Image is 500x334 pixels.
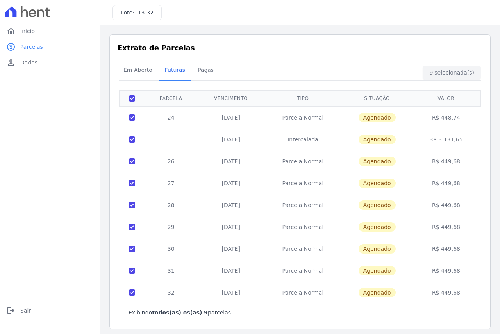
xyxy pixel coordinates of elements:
[264,238,341,260] td: Parcela Normal
[20,59,37,66] span: Dados
[197,150,264,172] td: [DATE]
[145,90,197,106] th: Parcela
[3,39,97,55] a: paidParcelas
[129,309,231,316] p: Exibindo parcelas
[413,194,480,216] td: R$ 449,68
[359,288,396,297] span: Agendado
[145,129,197,150] td: 1
[197,216,264,238] td: [DATE]
[20,43,43,51] span: Parcelas
[359,157,396,166] span: Agendado
[117,61,159,81] a: Em Aberto
[145,238,197,260] td: 30
[264,150,341,172] td: Parcela Normal
[413,172,480,194] td: R$ 449,68
[341,90,413,106] th: Situação
[197,282,264,304] td: [DATE]
[197,106,264,129] td: [DATE]
[3,303,97,318] a: logoutSair
[197,260,264,282] td: [DATE]
[359,179,396,188] span: Agendado
[359,200,396,210] span: Agendado
[3,23,97,39] a: homeInício
[197,238,264,260] td: [DATE]
[264,129,341,150] td: Intercalada
[264,90,341,106] th: Tipo
[134,9,154,16] span: T13-32
[119,62,157,78] span: Em Aberto
[264,216,341,238] td: Parcela Normal
[20,307,31,314] span: Sair
[3,55,97,70] a: personDados
[359,113,396,122] span: Agendado
[145,194,197,216] td: 28
[159,61,191,81] a: Futuras
[145,282,197,304] td: 32
[413,106,480,129] td: R$ 448,74
[145,106,197,129] td: 24
[121,9,154,17] h3: Lote:
[191,61,220,81] a: Pagas
[413,216,480,238] td: R$ 449,68
[145,216,197,238] td: 29
[145,260,197,282] td: 31
[6,306,16,315] i: logout
[413,282,480,304] td: R$ 449,68
[152,309,208,316] b: todos(as) os(as) 9
[413,90,480,106] th: Valor
[145,172,197,194] td: 27
[413,238,480,260] td: R$ 449,68
[160,62,190,78] span: Futuras
[193,62,218,78] span: Pagas
[197,172,264,194] td: [DATE]
[264,282,341,304] td: Parcela Normal
[6,58,16,67] i: person
[359,222,396,232] span: Agendado
[413,260,480,282] td: R$ 449,68
[145,150,197,172] td: 26
[197,194,264,216] td: [DATE]
[20,27,35,35] span: Início
[264,194,341,216] td: Parcela Normal
[6,27,16,36] i: home
[264,106,341,129] td: Parcela Normal
[359,244,396,254] span: Agendado
[197,129,264,150] td: [DATE]
[264,260,341,282] td: Parcela Normal
[359,266,396,275] span: Agendado
[118,43,482,53] h3: Extrato de Parcelas
[197,90,264,106] th: Vencimento
[413,129,480,150] td: R$ 3.131,65
[6,42,16,52] i: paid
[413,150,480,172] td: R$ 449,68
[359,135,396,144] span: Agendado
[264,172,341,194] td: Parcela Normal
